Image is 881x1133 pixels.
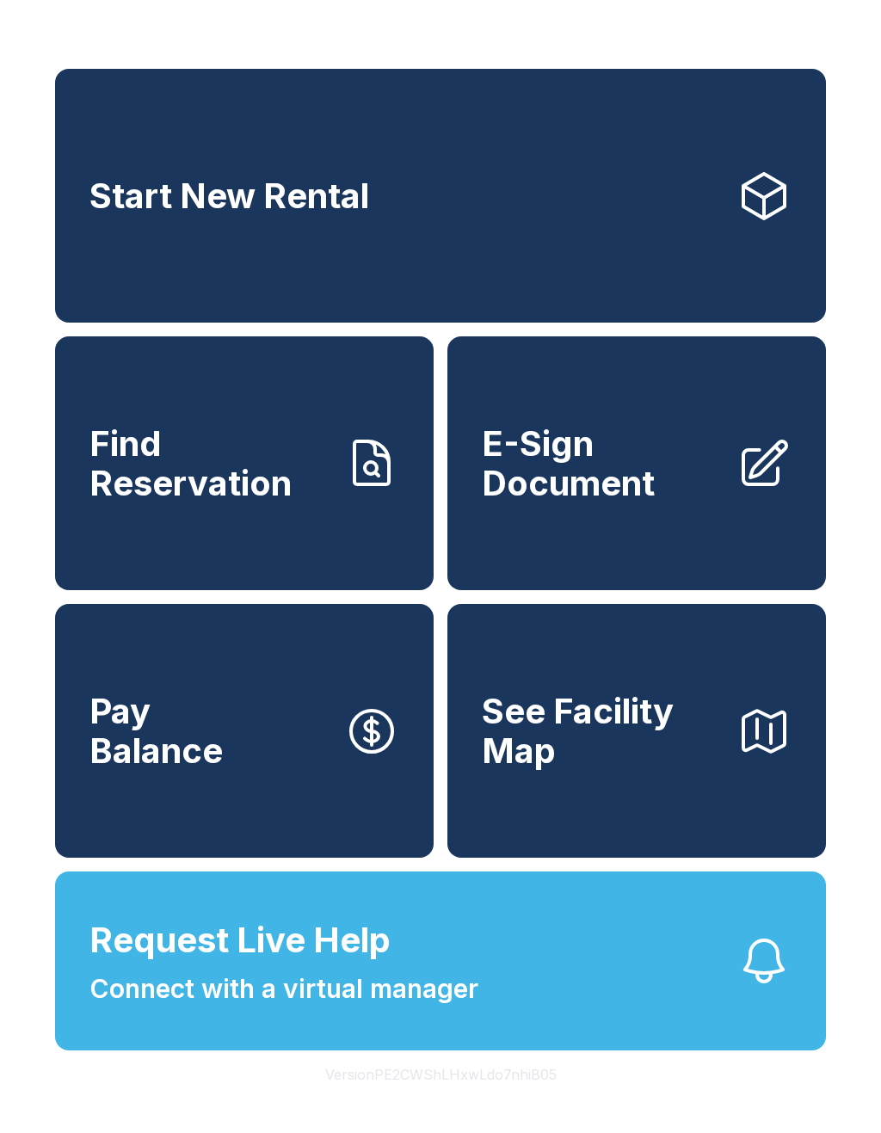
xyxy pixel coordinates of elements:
[89,692,223,770] span: Pay Balance
[89,914,391,966] span: Request Live Help
[447,604,826,858] button: See Facility Map
[89,970,478,1008] span: Connect with a virtual manager
[55,69,826,323] a: Start New Rental
[447,336,826,590] a: E-Sign Document
[55,336,434,590] a: Find Reservation
[482,424,723,502] span: E-Sign Document
[89,176,369,216] span: Start New Rental
[89,424,330,502] span: Find Reservation
[311,1050,570,1099] button: VersionPE2CWShLHxwLdo7nhiB05
[482,692,723,770] span: See Facility Map
[55,604,434,858] a: PayBalance
[55,871,826,1050] button: Request Live HelpConnect with a virtual manager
